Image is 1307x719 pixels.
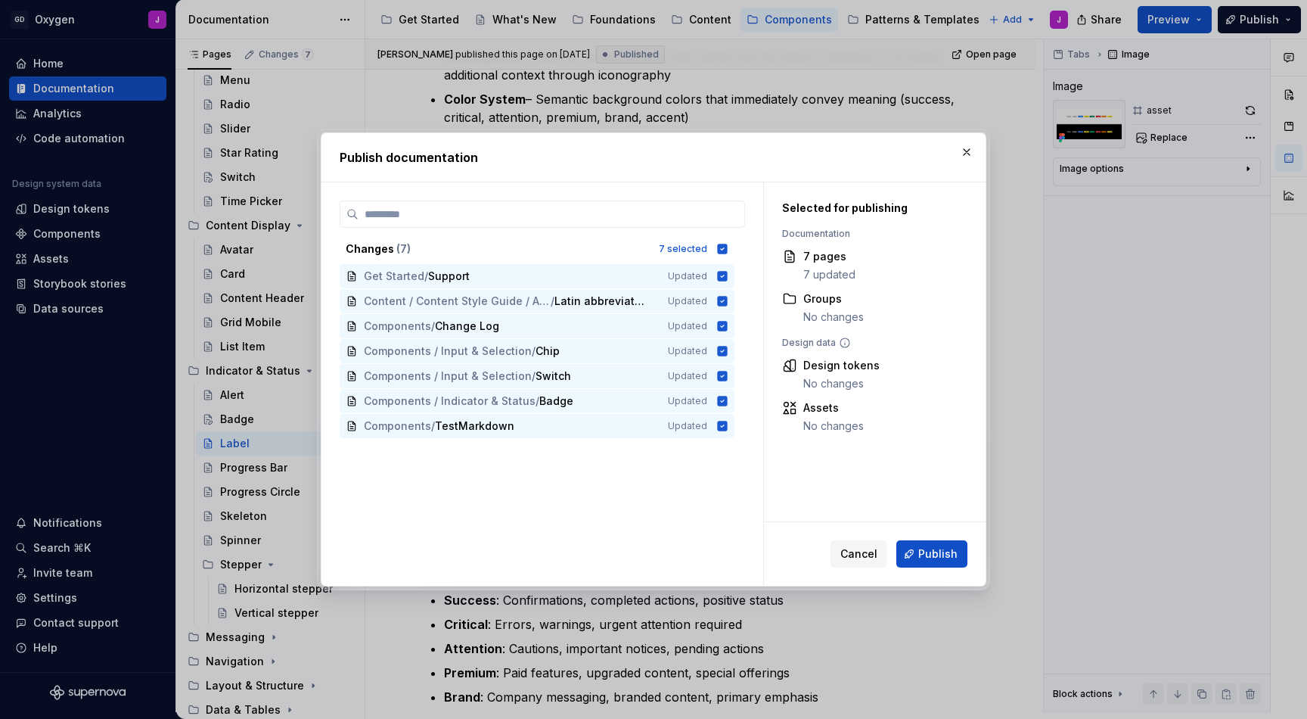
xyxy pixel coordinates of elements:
span: Components [364,419,431,434]
div: Selected for publishing [782,201,950,216]
span: Badge [539,394,573,409]
span: Components [364,319,431,334]
span: Components / Input & Selection [364,344,532,359]
span: Support [428,269,470,284]
span: / [536,394,539,409]
span: / [431,319,435,334]
h2: Publish documentation [340,148,967,167]
span: / [431,419,435,434]
span: Switch [536,369,571,384]
span: Updated [668,270,707,282]
span: Updated [668,320,707,332]
span: Content / Content Style Guide / Acronyms and abbreviations [364,294,551,309]
span: Updated [668,295,707,307]
div: No changes [803,376,880,391]
span: / [532,369,536,384]
div: Design tokens [803,358,880,373]
div: 7 updated [803,267,855,282]
span: Chip [536,344,566,359]
div: Design data [782,337,950,349]
span: Updated [668,370,707,382]
span: Updated [668,345,707,357]
button: Cancel [830,540,887,568]
span: Cancel [840,546,877,562]
div: No changes [803,310,864,325]
div: Changes [346,241,650,257]
div: 7 selected [659,243,707,255]
span: Publish [918,546,958,562]
div: 7 pages [803,249,855,264]
span: Latin abbreviations (e.g. / i.e.) [554,294,647,309]
span: Change Log [435,319,499,334]
button: Publish [896,540,967,568]
span: / [532,344,536,359]
span: Components / Input & Selection [364,369,532,384]
span: Components / Indicator & Status [364,394,536,409]
div: Documentation [782,228,950,240]
span: TestMarkdown [435,419,514,434]
span: Updated [668,395,707,407]
span: / [424,269,428,284]
span: Get Started [364,269,424,284]
div: Groups [803,291,864,307]
span: / [551,294,554,309]
span: ( 7 ) [396,242,411,255]
span: Updated [668,420,707,432]
div: Assets [803,400,864,416]
div: No changes [803,419,864,434]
